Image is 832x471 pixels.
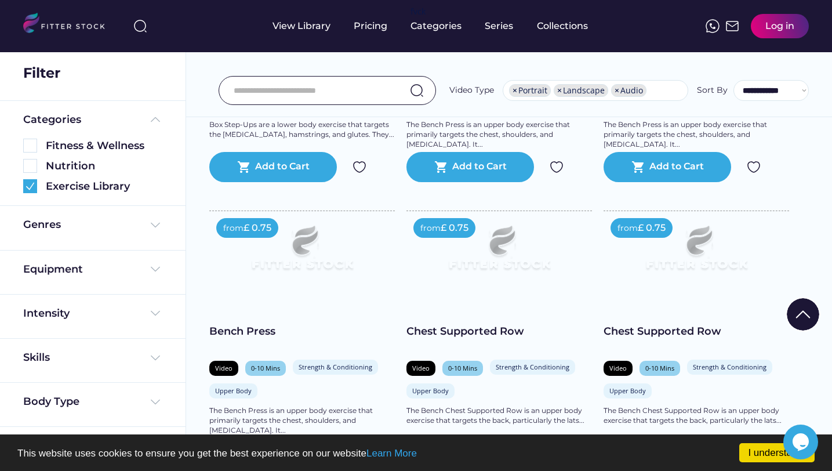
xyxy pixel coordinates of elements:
[46,159,162,173] div: Nutrition
[148,351,162,365] img: Frame%20%284%29.svg
[406,406,592,426] div: The Bench Chest Supported Row is an upper body exercise that targets the back, particularly the l...
[299,363,372,371] div: Strength & Conditioning
[550,160,564,174] img: Group%201000002324.svg
[787,298,819,331] img: Group%201000002322%20%281%29.svg
[739,443,815,462] a: I understand!
[406,120,592,149] div: The Bench Press is an upper body exercise that primarily targets the chest, shoulders, and [MEDIC...
[251,364,280,372] div: 0-10 Mins
[537,20,588,32] div: Collections
[509,84,551,97] li: Portrait
[23,13,115,37] img: LOGO.svg
[133,19,147,33] img: search-normal%203.svg
[23,159,37,173] img: Rectangle%205126.svg
[23,350,52,365] div: Skills
[354,20,387,32] div: Pricing
[747,160,761,174] img: Group%201000002324.svg
[148,306,162,320] img: Frame%20%284%29.svg
[366,448,417,459] a: Learn More
[631,160,645,174] button: shopping_cart
[420,223,441,234] div: from
[23,139,37,153] img: Rectangle%205126.svg
[244,222,271,234] div: £ 0.75
[412,364,430,372] div: Video
[448,364,477,372] div: 0-10 Mins
[23,306,70,321] div: Intensity
[554,84,608,97] li: Landscape
[406,324,592,339] div: Chest Supported Row
[765,20,794,32] div: Log in
[23,179,37,193] img: Group%201000002360.svg
[441,222,468,234] div: £ 0.75
[23,262,83,277] div: Equipment
[449,85,494,96] div: Video Type
[228,211,376,295] img: Frame%2079%20%281%29.svg
[215,386,252,395] div: Upper Body
[215,364,232,372] div: Video
[706,19,720,33] img: meteor-icons_whatsapp%20%281%29.svg
[615,86,619,95] span: ×
[46,179,162,194] div: Exercise Library
[609,386,646,395] div: Upper Body
[496,363,569,371] div: Strength & Conditioning
[223,223,244,234] div: from
[209,120,395,140] div: Box Step-Ups are a lower body exercise that targets the [MEDICAL_DATA], hamstrings, and glutes. T...
[23,394,79,409] div: Body Type
[255,160,310,174] div: Add to Cart
[645,364,674,372] div: 0-10 Mins
[148,113,162,126] img: Frame%20%285%29.svg
[617,223,638,234] div: from
[148,218,162,232] img: Frame%20%284%29.svg
[17,448,815,458] p: This website uses cookies to ensure you get the best experience on our website
[434,160,448,174] button: shopping_cart
[23,218,61,232] div: Genres
[410,84,424,97] img: search-normal.svg
[725,19,739,33] img: Frame%2051.svg
[209,324,395,339] div: Bench Press
[609,364,627,372] div: Video
[783,425,820,459] iframe: chat widget
[237,160,251,174] button: shopping_cart
[649,160,704,174] div: Add to Cart
[697,85,728,96] div: Sort By
[604,406,789,426] div: The Bench Chest Supported Row is an upper body exercise that targets the back, particularly the l...
[513,86,517,95] span: ×
[148,395,162,409] img: Frame%20%284%29.svg
[410,6,426,17] div: fvck
[557,86,562,95] span: ×
[46,139,162,153] div: Fitness & Wellness
[23,113,81,127] div: Categories
[638,222,666,234] div: £ 0.75
[693,363,766,371] div: Strength & Conditioning
[611,84,646,97] li: Audio
[148,262,162,276] img: Frame%20%284%29.svg
[604,324,789,339] div: Chest Supported Row
[485,20,514,32] div: Series
[452,160,507,174] div: Add to Cart
[425,211,573,295] img: Frame%2079%20%281%29.svg
[353,160,366,174] img: Group%201000002324.svg
[23,63,60,83] div: Filter
[209,406,395,435] div: The Bench Press is an upper body exercise that primarily targets the chest, shoulders, and [MEDIC...
[410,20,462,32] div: Categories
[604,120,789,149] div: The Bench Press is an upper body exercise that primarily targets the chest, shoulders, and [MEDIC...
[622,211,771,295] img: Frame%2079%20%281%29.svg
[273,20,330,32] div: View Library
